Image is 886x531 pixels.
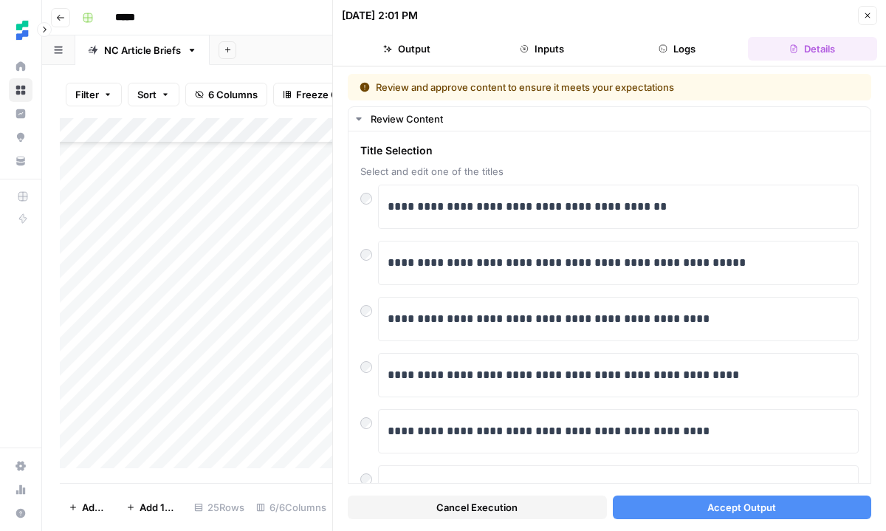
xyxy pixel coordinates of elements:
[348,496,607,519] button: Cancel Execution
[342,8,418,23] div: [DATE] 2:01 PM
[9,126,32,149] a: Opportunities
[185,83,267,106] button: 6 Columns
[117,496,188,519] button: Add 10 Rows
[188,496,250,519] div: 25 Rows
[9,78,32,102] a: Browse
[9,55,32,78] a: Home
[613,37,742,61] button: Logs
[9,102,32,126] a: Insights
[82,500,109,515] span: Add Row
[477,37,606,61] button: Inputs
[208,87,258,102] span: 6 Columns
[9,12,32,49] button: Workspace: Ten Speed
[9,149,32,173] a: Your Data
[137,87,157,102] span: Sort
[66,83,122,106] button: Filter
[348,107,870,131] button: Review Content
[9,454,32,478] a: Settings
[360,143,859,158] span: Title Selection
[104,43,181,58] div: NC Article Briefs
[436,500,518,515] span: Cancel Execution
[371,112,862,126] div: Review Content
[360,80,767,95] div: Review and approve content to ensure it meets your expectations
[60,496,117,519] button: Add Row
[748,37,877,61] button: Details
[9,17,35,44] img: Ten Speed Logo
[75,87,99,102] span: Filter
[9,478,32,501] a: Usage
[296,87,372,102] span: Freeze Columns
[273,83,382,106] button: Freeze Columns
[75,35,210,65] a: NC Article Briefs
[250,496,332,519] div: 6/6 Columns
[9,501,32,525] button: Help + Support
[360,164,859,179] span: Select and edit one of the titles
[342,37,471,61] button: Output
[140,500,179,515] span: Add 10 Rows
[707,500,776,515] span: Accept Output
[128,83,179,106] button: Sort
[613,496,872,519] button: Accept Output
